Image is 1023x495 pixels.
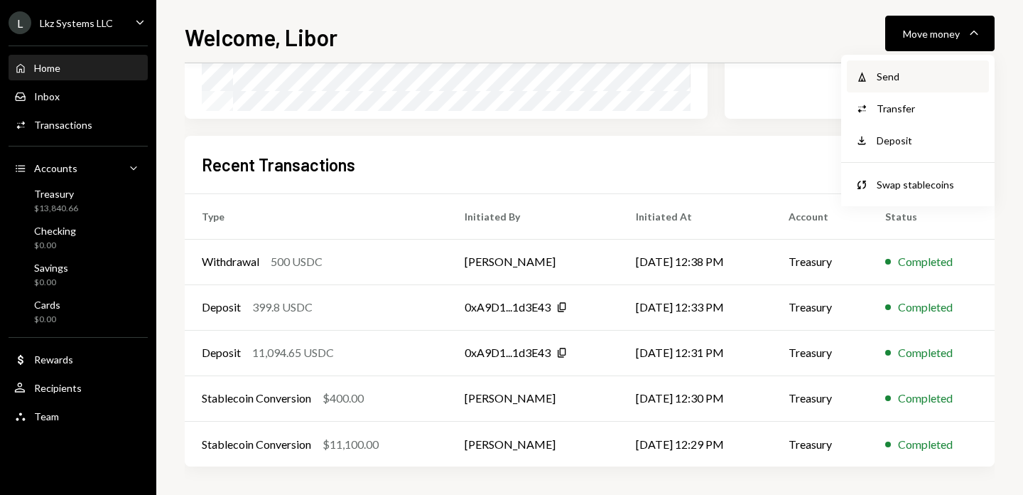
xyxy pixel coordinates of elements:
[34,203,78,215] div: $13,840.66
[9,257,148,292] a: Savings$0.00
[877,69,980,84] div: Send
[772,193,868,239] th: Account
[619,193,772,239] th: Initiated At
[903,26,960,41] div: Move money
[34,90,60,102] div: Inbox
[34,277,68,289] div: $0.00
[9,403,148,429] a: Team
[252,344,334,361] div: 11,094.65 USDC
[271,253,323,270] div: 500 USDC
[185,23,337,51] h1: Welcome, Libor
[9,375,148,400] a: Recipients
[448,193,619,239] th: Initiated By
[185,193,448,239] th: Type
[898,390,953,407] div: Completed
[34,62,60,74] div: Home
[619,421,772,467] td: [DATE] 12:29 PM
[9,155,148,181] a: Accounts
[898,299,953,316] div: Completed
[323,436,379,453] div: $11,100.00
[202,299,241,316] div: Deposit
[619,239,772,284] td: [DATE] 12:38 PM
[898,436,953,453] div: Completed
[885,16,995,51] button: Move money
[448,239,619,284] td: [PERSON_NAME]
[9,294,148,329] a: Cards$0.00
[619,284,772,330] td: [DATE] 12:33 PM
[40,17,113,29] div: Lkz Systems LLC
[34,240,76,252] div: $0.00
[448,421,619,467] td: [PERSON_NAME]
[202,253,259,270] div: Withdrawal
[202,436,311,453] div: Stablecoin Conversion
[898,253,953,270] div: Completed
[34,299,60,311] div: Cards
[772,421,868,467] td: Treasury
[34,410,59,422] div: Team
[619,330,772,376] td: [DATE] 12:31 PM
[9,346,148,372] a: Rewards
[34,162,77,174] div: Accounts
[202,344,241,361] div: Deposit
[9,220,148,255] a: Checking$0.00
[619,376,772,421] td: [DATE] 12:30 PM
[34,119,92,131] div: Transactions
[9,112,148,137] a: Transactions
[448,376,619,421] td: [PERSON_NAME]
[465,299,551,316] div: 0xA9D1...1d3E43
[772,376,868,421] td: Treasury
[898,344,953,361] div: Completed
[868,193,995,239] th: Status
[202,153,355,176] h2: Recent Transactions
[34,188,78,200] div: Treasury
[252,299,313,316] div: 399.8 USDC
[877,177,980,192] div: Swap stablecoins
[9,83,148,109] a: Inbox
[772,284,868,330] td: Treasury
[34,353,73,366] div: Rewards
[34,262,68,274] div: Savings
[9,183,148,218] a: Treasury$13,840.66
[34,225,76,237] div: Checking
[202,390,311,407] div: Stablecoin Conversion
[9,11,31,34] div: L
[465,344,551,361] div: 0xA9D1...1d3E43
[9,55,148,80] a: Home
[877,101,980,116] div: Transfer
[877,133,980,148] div: Deposit
[34,314,60,326] div: $0.00
[772,330,868,376] td: Treasury
[323,390,364,407] div: $400.00
[34,382,82,394] div: Recipients
[772,239,868,284] td: Treasury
